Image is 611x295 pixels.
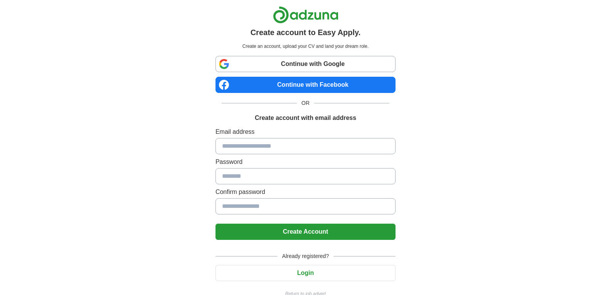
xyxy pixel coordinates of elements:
[215,224,396,240] button: Create Account
[215,127,396,137] label: Email address
[297,99,314,107] span: OR
[215,56,396,72] a: Continue with Google
[273,6,338,24] img: Adzuna logo
[215,270,396,276] a: Login
[251,27,361,38] h1: Create account to Easy Apply.
[215,187,396,197] label: Confirm password
[255,113,356,123] h1: Create account with email address
[215,77,396,93] a: Continue with Facebook
[215,157,396,167] label: Password
[215,265,396,281] button: Login
[278,252,333,260] span: Already registered?
[217,43,394,50] p: Create an account, upload your CV and land your dream role.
